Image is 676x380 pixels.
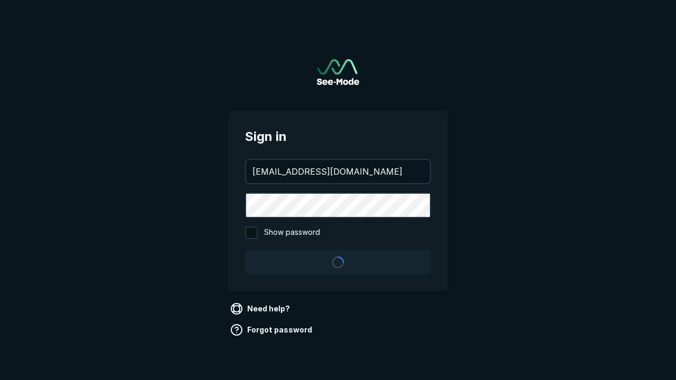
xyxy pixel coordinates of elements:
a: Forgot password [228,321,316,338]
a: Need help? [228,300,294,317]
span: Show password [264,226,320,239]
a: Go to sign in [317,59,359,85]
span: Sign in [245,127,431,146]
input: your@email.com [246,160,430,183]
img: See-Mode Logo [317,59,359,85]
